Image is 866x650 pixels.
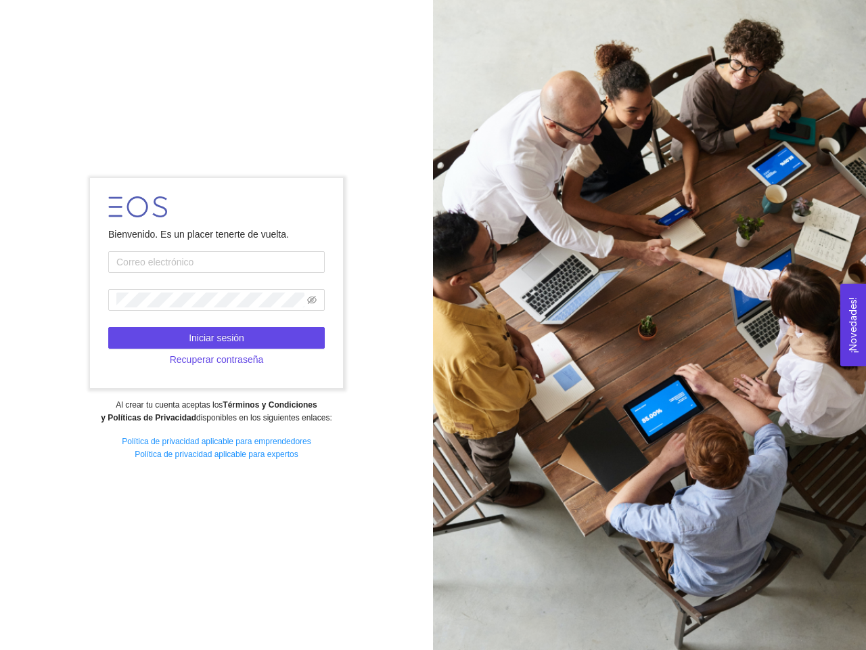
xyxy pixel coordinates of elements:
span: Iniciar sesión [189,330,244,345]
img: LOGO [108,196,167,217]
button: Iniciar sesión [108,327,325,349]
a: Recuperar contraseña [108,354,325,365]
input: Correo electrónico [108,251,325,273]
span: Recuperar contraseña [170,352,264,367]
strong: Términos y Condiciones y Políticas de Privacidad [101,400,317,422]
a: Política de privacidad aplicable para expertos [135,450,298,459]
button: Recuperar contraseña [108,349,325,370]
div: Al crear tu cuenta aceptas los disponibles en los siguientes enlaces: [9,399,424,425]
span: eye-invisible [307,295,317,305]
div: Bienvenido. Es un placer tenerte de vuelta. [108,227,325,242]
a: Política de privacidad aplicable para emprendedores [122,437,311,446]
button: Open Feedback Widget [840,284,866,366]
